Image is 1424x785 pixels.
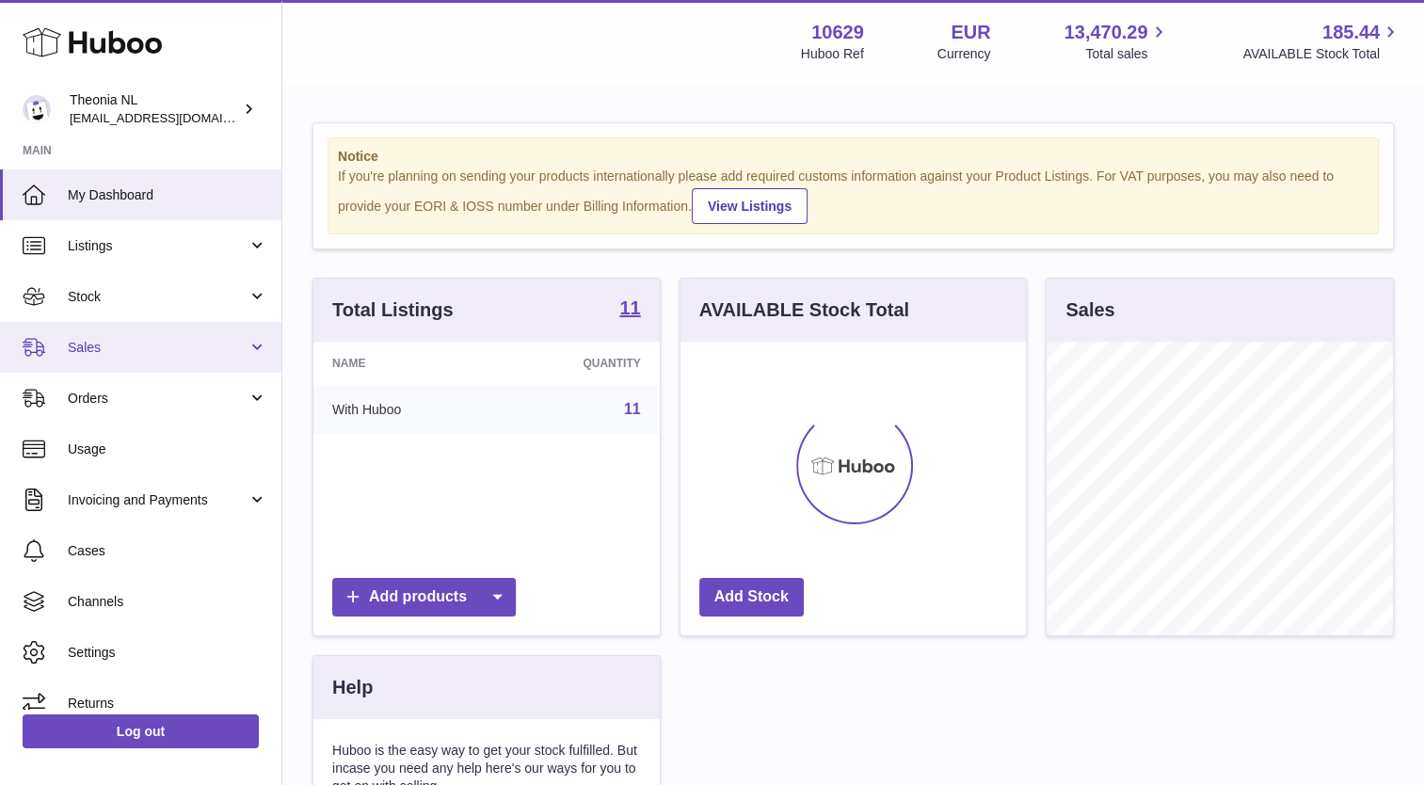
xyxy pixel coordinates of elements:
[1064,20,1147,45] span: 13,470.29
[1064,20,1169,63] a: 13,470.29 Total sales
[313,385,496,434] td: With Huboo
[23,95,51,123] img: info@wholesomegoods.eu
[332,578,516,617] a: Add products
[624,401,641,417] a: 11
[1242,45,1401,63] span: AVAILABLE Stock Total
[801,45,864,63] div: Huboo Ref
[70,110,277,125] span: [EMAIL_ADDRESS][DOMAIN_NAME]
[937,45,991,63] div: Currency
[68,542,267,560] span: Cases
[1065,297,1114,323] h3: Sales
[1322,20,1380,45] span: 185.44
[68,695,267,713] span: Returns
[68,186,267,204] span: My Dashboard
[1242,20,1401,63] a: 185.44 AVAILABLE Stock Total
[68,288,248,306] span: Stock
[811,20,864,45] strong: 10629
[496,342,660,385] th: Quantity
[313,342,496,385] th: Name
[699,578,804,617] a: Add Stock
[619,298,640,321] a: 11
[68,237,248,255] span: Listings
[951,20,990,45] strong: EUR
[338,168,1368,224] div: If you're planning on sending your products internationally please add required customs informati...
[68,390,248,408] span: Orders
[1085,45,1169,63] span: Total sales
[68,441,267,458] span: Usage
[23,714,259,748] a: Log out
[332,675,373,700] h3: Help
[68,491,248,509] span: Invoicing and Payments
[699,297,909,323] h3: AVAILABLE Stock Total
[68,593,267,611] span: Channels
[68,339,248,357] span: Sales
[692,188,808,224] a: View Listings
[619,298,640,317] strong: 11
[338,148,1368,166] strong: Notice
[68,644,267,662] span: Settings
[332,297,454,323] h3: Total Listings
[70,91,239,127] div: Theonia NL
